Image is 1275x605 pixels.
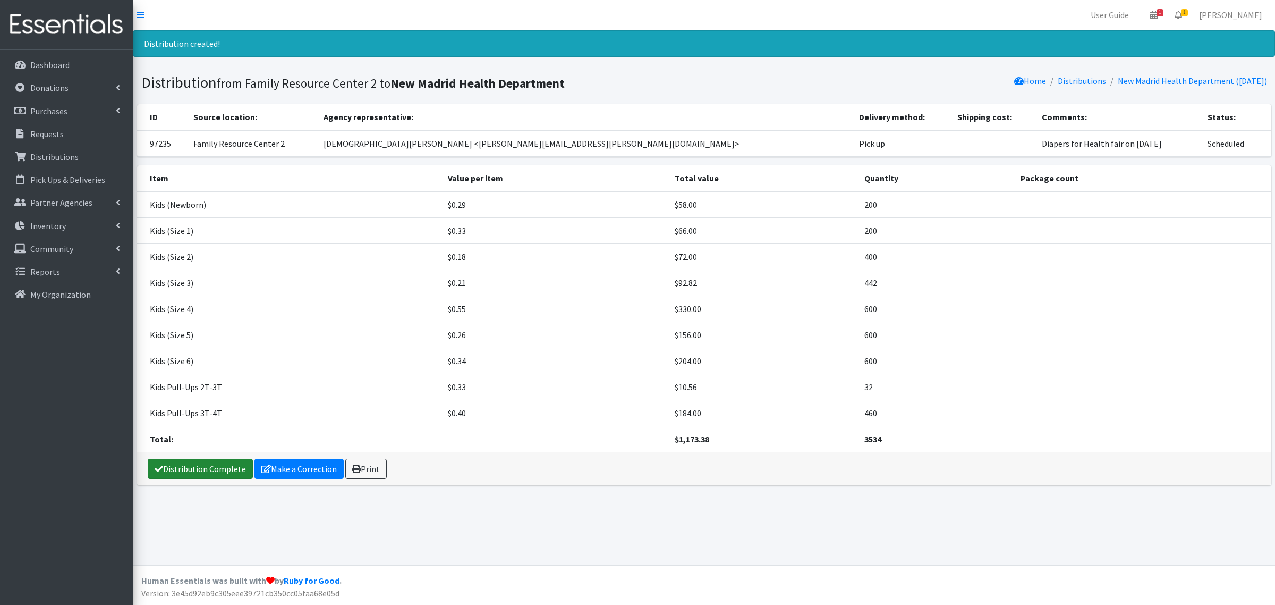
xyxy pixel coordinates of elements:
[1035,130,1201,157] td: Diapers for Health fair on [DATE]
[345,459,387,479] a: Print
[1118,75,1267,86] a: New Madrid Health Department ([DATE])
[1157,9,1163,16] span: 1
[4,261,129,282] a: Reports
[1201,130,1271,157] td: Scheduled
[1142,4,1166,26] a: 1
[441,400,668,426] td: $0.40
[30,243,73,254] p: Community
[853,130,951,157] td: Pick up
[30,221,66,231] p: Inventory
[317,130,853,157] td: [DEMOGRAPHIC_DATA][PERSON_NAME] <[PERSON_NAME][EMAIL_ADDRESS][PERSON_NAME][DOMAIN_NAME]>
[137,191,442,218] td: Kids (Newborn)
[668,296,858,322] td: $330.00
[441,322,668,348] td: $0.26
[148,459,253,479] a: Distribution Complete
[137,270,442,296] td: Kids (Size 3)
[137,322,442,348] td: Kids (Size 5)
[137,104,188,130] th: ID
[137,374,442,400] td: Kids Pull-Ups 2T-3T
[668,374,858,400] td: $10.56
[390,75,565,91] b: New Madrid Health Department
[858,165,1014,191] th: Quantity
[137,165,442,191] th: Item
[1166,4,1191,26] a: 1
[4,169,129,190] a: Pick Ups & Deliveries
[441,191,668,218] td: $0.29
[858,400,1014,426] td: 460
[668,165,858,191] th: Total value
[668,348,858,374] td: $204.00
[4,215,129,237] a: Inventory
[858,191,1014,218] td: 200
[150,434,173,444] strong: Total:
[668,400,858,426] td: $184.00
[4,123,129,145] a: Requests
[4,146,129,167] a: Distributions
[858,322,1014,348] td: 600
[1035,104,1201,130] th: Comments:
[30,82,69,93] p: Donations
[441,348,668,374] td: $0.34
[1201,104,1271,130] th: Status:
[1191,4,1271,26] a: [PERSON_NAME]
[668,322,858,348] td: $156.00
[4,7,129,43] img: HumanEssentials
[441,296,668,322] td: $0.55
[141,73,700,92] h1: Distribution
[858,270,1014,296] td: 442
[4,54,129,75] a: Dashboard
[853,104,951,130] th: Delivery method:
[30,106,67,116] p: Purchases
[30,174,105,185] p: Pick Ups & Deliveries
[1181,9,1188,16] span: 1
[441,270,668,296] td: $0.21
[1014,75,1046,86] a: Home
[217,75,565,91] small: from Family Resource Center 2 to
[858,296,1014,322] td: 600
[858,217,1014,243] td: 200
[137,243,442,270] td: Kids (Size 2)
[187,104,317,130] th: Source location:
[668,191,858,218] td: $58.00
[668,217,858,243] td: $66.00
[675,434,709,444] strong: $1,173.38
[1014,165,1271,191] th: Package count
[4,284,129,305] a: My Organization
[668,243,858,270] td: $72.00
[254,459,344,479] a: Make a Correction
[30,289,91,300] p: My Organization
[858,348,1014,374] td: 600
[1082,4,1137,26] a: User Guide
[4,77,129,98] a: Donations
[30,266,60,277] p: Reports
[858,243,1014,270] td: 400
[951,104,1035,130] th: Shipping cost:
[441,165,668,191] th: Value per item
[668,270,858,296] td: $92.82
[137,296,442,322] td: Kids (Size 4)
[441,374,668,400] td: $0.33
[187,130,317,157] td: Family Resource Center 2
[137,217,442,243] td: Kids (Size 1)
[137,400,442,426] td: Kids Pull-Ups 3T-4T
[30,129,64,139] p: Requests
[864,434,881,444] strong: 3534
[317,104,853,130] th: Agency representative:
[30,60,70,70] p: Dashboard
[30,152,79,162] p: Distributions
[4,100,129,122] a: Purchases
[4,238,129,259] a: Community
[141,575,342,586] strong: Human Essentials was built with by .
[284,575,339,586] a: Ruby for Good
[141,588,339,599] span: Version: 3e45d92eb9c305eee39721cb350cc05faa68e05d
[858,374,1014,400] td: 32
[441,243,668,270] td: $0.18
[137,348,442,374] td: Kids (Size 6)
[30,197,92,208] p: Partner Agencies
[441,217,668,243] td: $0.33
[4,192,129,213] a: Partner Agencies
[1058,75,1106,86] a: Distributions
[137,130,188,157] td: 97235
[133,30,1275,57] div: Distribution created!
